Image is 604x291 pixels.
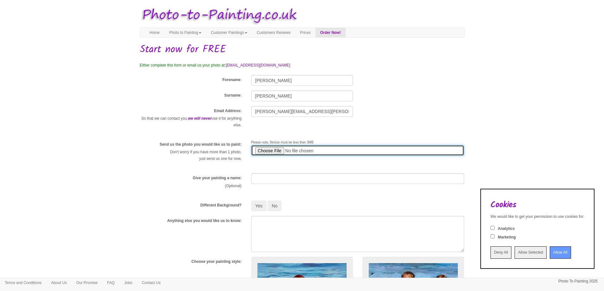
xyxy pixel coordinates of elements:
[268,200,282,211] button: No
[102,278,120,288] a: FAQ
[120,278,137,288] a: Jobs
[145,28,165,37] a: Home
[490,200,584,210] h2: Cookies
[251,200,267,211] button: Yes
[46,278,71,288] a: About Us
[193,175,242,181] label: Give your painting a name:
[200,203,242,208] label: Different Background?
[315,28,346,37] a: Order Now!
[214,108,242,114] label: Email Address:
[188,116,211,121] em: we will never
[167,218,242,224] label: Anything else you would like us to know:
[558,278,598,285] p: Photo To Painting 2025
[515,246,547,259] input: Allow Selected
[137,278,165,288] a: Contact Us
[226,63,290,67] a: [EMAIL_ADDRESS][DOMAIN_NAME]
[140,183,242,189] p: (Optional)
[137,3,299,28] img: Photo to Painting
[165,28,206,37] a: Photo to Painting
[222,77,240,83] label: Forename
[498,235,516,240] label: Marketing
[224,93,240,98] label: Surname
[140,115,242,129] p: So that we can contact you, use it for anything else.
[251,141,314,144] span: Please note, filesize must be less than 3MB
[140,149,242,162] p: Don't worry if you have more than 1 photo, just send us one for now.
[295,28,315,37] a: Prices
[206,28,252,37] a: Customer Paintings
[135,91,246,100] div: :
[490,246,511,259] input: Deny All
[135,75,246,84] div: :
[159,142,242,147] label: Send us the photo you would like us to paint:
[140,44,464,55] h1: Start now for FREE
[192,259,242,264] label: Choose your painting style:
[140,63,226,67] span: Either complete this form or email us your photo at:
[71,278,102,288] a: Our Promise
[498,226,515,231] label: Analytics
[550,246,571,259] input: Allow All
[252,28,296,37] a: Customers Reviews
[490,214,584,219] div: We would like to get your permission to use cookies for:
